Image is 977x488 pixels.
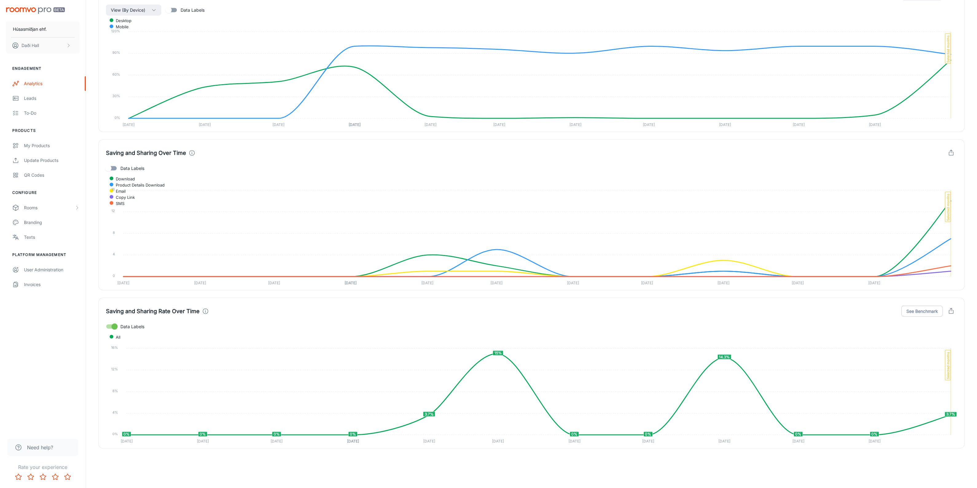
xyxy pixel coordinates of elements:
[197,439,209,444] tspan: [DATE]
[111,182,165,188] span: Product Details Download
[111,6,145,14] span: View (By Device)
[424,123,436,127] tspan: [DATE]
[347,439,359,444] tspan: [DATE]
[111,209,115,213] tspan: 12
[490,281,502,285] tspan: [DATE]
[345,281,357,285] tspan: [DATE]
[37,471,49,483] button: Rate 3 star
[112,389,118,393] tspan: 8%
[6,21,80,37] button: Húsasmiðjan ehf.
[181,7,205,14] span: Data Labels
[61,471,74,483] button: Rate 5 star
[115,116,120,120] tspan: 0%
[123,123,135,127] tspan: [DATE]
[121,439,133,444] tspan: [DATE]
[492,439,504,444] tspan: [DATE]
[106,5,161,16] button: View (By Device)
[868,281,880,285] tspan: [DATE]
[25,471,37,483] button: Rate 2 star
[718,439,730,444] tspan: [DATE]
[111,187,115,191] tspan: 16
[6,7,65,14] img: Roomvo PRO Beta
[24,110,80,116] div: To-do
[24,95,80,102] div: Leads
[111,24,129,30] span: mobile
[13,26,47,33] p: Húsasmiðjan ehf.
[111,188,126,194] span: Email
[5,463,81,471] p: Rate your experience
[268,281,280,285] tspan: [DATE]
[641,281,653,285] tspan: [DATE]
[120,323,144,330] span: Data Labels
[111,367,118,372] tspan: 12%
[901,306,943,317] button: See Benchmark
[24,219,80,226] div: Branding
[793,123,805,127] tspan: [DATE]
[111,29,120,33] tspan: 120%
[21,42,39,49] p: Daði Hall
[24,281,80,288] div: Invoices
[111,334,120,340] span: All
[271,439,283,444] tspan: [DATE]
[6,37,80,53] button: Daði Hall
[718,281,730,285] tspan: [DATE]
[112,94,120,98] tspan: 30%
[194,281,206,285] tspan: [DATE]
[12,471,25,483] button: Rate 1 star
[111,201,124,206] span: SMS
[272,123,284,127] tspan: [DATE]
[111,195,135,200] span: Copy Link
[120,165,144,172] span: Data Labels
[112,51,120,55] tspan: 90%
[569,439,580,444] tspan: [DATE]
[24,142,80,149] div: My Products
[792,439,804,444] tspan: [DATE]
[113,252,115,257] tspan: 4
[112,72,120,77] tspan: 60%
[106,149,186,157] h4: Saving and Sharing Over Time
[869,439,881,444] tspan: [DATE]
[569,123,581,127] tspan: [DATE]
[493,123,505,127] tspan: [DATE]
[111,18,131,23] span: desktop
[24,234,80,241] div: Texts
[24,172,80,179] div: QR Codes
[24,204,75,211] div: Rooms
[27,444,53,451] span: Need help?
[112,432,118,436] tspan: 0%
[111,345,118,350] tspan: 16%
[567,281,579,285] tspan: [DATE]
[117,281,129,285] tspan: [DATE]
[24,266,80,273] div: User Administration
[49,471,61,483] button: Rate 4 star
[792,281,804,285] tspan: [DATE]
[113,230,115,235] tspan: 8
[642,439,654,444] tspan: [DATE]
[24,80,80,87] div: Analytics
[643,123,655,127] tspan: [DATE]
[113,274,115,278] tspan: 0
[421,281,433,285] tspan: [DATE]
[423,439,435,444] tspan: [DATE]
[24,157,80,164] div: Update Products
[106,307,200,316] h4: Saving and Sharing Rate Over Time
[869,123,881,127] tspan: [DATE]
[349,123,361,127] tspan: [DATE]
[719,123,731,127] tspan: [DATE]
[112,411,118,415] tspan: 4%
[111,176,135,182] span: Download
[199,123,211,127] tspan: [DATE]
